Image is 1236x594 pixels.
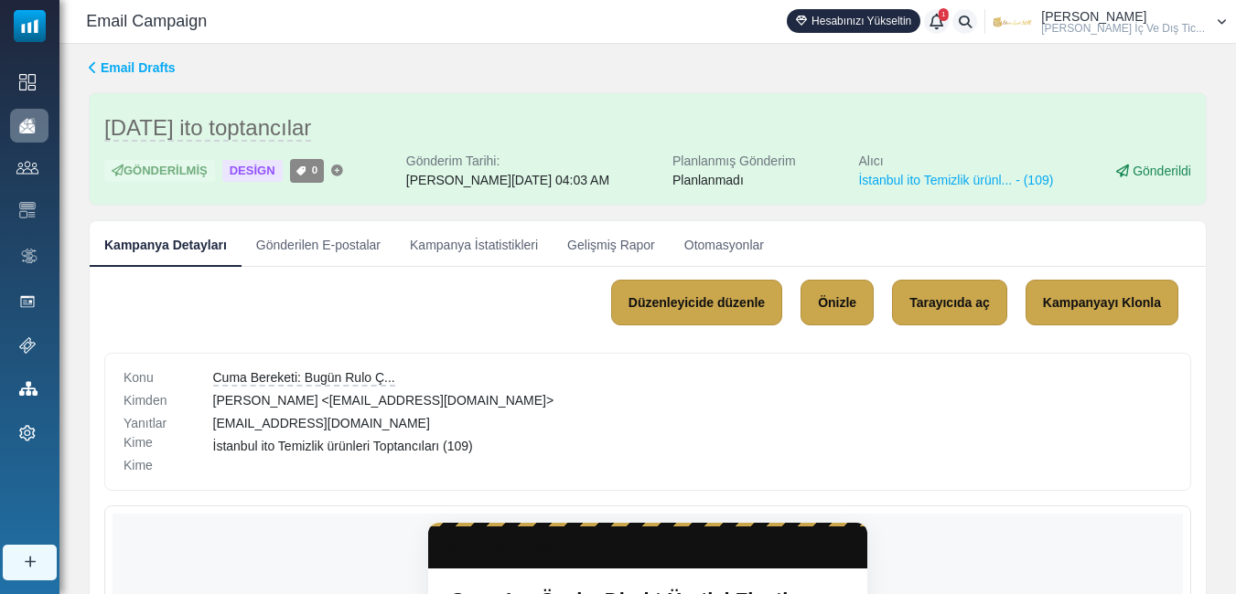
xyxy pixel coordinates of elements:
a: Kampanya İstatistikleri [395,221,553,267]
span: [DATE] ito toptancılar [104,115,311,142]
a: User Logo [PERSON_NAME] [PERSON_NAME] İç Ve Dış Tic... [991,8,1227,36]
a: Düzenleyicide düzenle [611,280,782,325]
div: Alıcı [858,152,1053,171]
div: Gönderilmiş [104,160,215,183]
a: Gönderilen E-postalar [242,221,395,267]
img: User Logo [991,8,1037,36]
a: 0 [290,159,324,182]
a: Önizle [801,280,874,325]
span: KRT STANDART ROLL [445,536,666,558]
span: [PERSON_NAME] [1041,10,1146,23]
span: 1 [939,8,948,21]
img: mailsoftly_icon_blue_white.svg [14,10,46,42]
img: landing_pages.svg [19,293,36,310]
a: Gelişmiş Rapor [553,221,670,267]
span: Cuma Bereketi: Bugün Rulo Ç... [213,370,395,387]
div: Kime [124,456,191,475]
div: Planlanmış Gönderim [672,152,796,171]
img: campaigns-icon-active.png [19,118,36,133]
a: Hesabınızı Yükseltin [787,9,920,33]
span: Planlanmadı [672,173,744,187]
span: İstanbul ito Temizlik ürünleri Toptancıları (109) [213,439,473,453]
a: 1 [924,9,949,34]
div: [PERSON_NAME][DATE] 04:03 AM [406,171,609,190]
img: settings-icon.svg [19,425,36,441]
a: İstanbul ito Temizlik ürünl... - (109) [858,173,1053,187]
a: Etiket Ekle [331,165,343,177]
div: Gönderim Tarihi: [406,152,609,171]
div: [EMAIL_ADDRESS][DOMAIN_NAME] [213,414,1173,433]
img: support-icon.svg [19,337,36,354]
span: 0 [312,164,317,175]
span: Gönderildi [1133,164,1191,178]
a: Kampanya Detayları [90,221,242,267]
div: Konu [124,368,191,387]
a: Tarayıcıda aç [892,280,1007,325]
a: Email Drafts [89,58,176,78]
div: Kimden [124,391,191,410]
a: Kampanyayı Klonla [1026,280,1178,325]
div: Yanıtlar Kime [124,414,191,452]
span: Email Campaign [86,9,207,34]
img: email-templates-icon.svg [19,202,36,218]
img: workflow.svg [19,246,39,267]
img: contacts-icon.svg [16,161,38,174]
span: [PERSON_NAME] İç Ve Dış Tic... [1041,23,1205,34]
span: translation missing: tr.ms_sidebar.email_drafts [101,60,176,75]
a: Otomasyonlar [670,221,779,267]
img: dashboard-icon.svg [19,74,36,90]
div: [PERSON_NAME] < [EMAIL_ADDRESS][DOMAIN_NAME] > [213,391,1173,410]
div: Design [222,160,283,183]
